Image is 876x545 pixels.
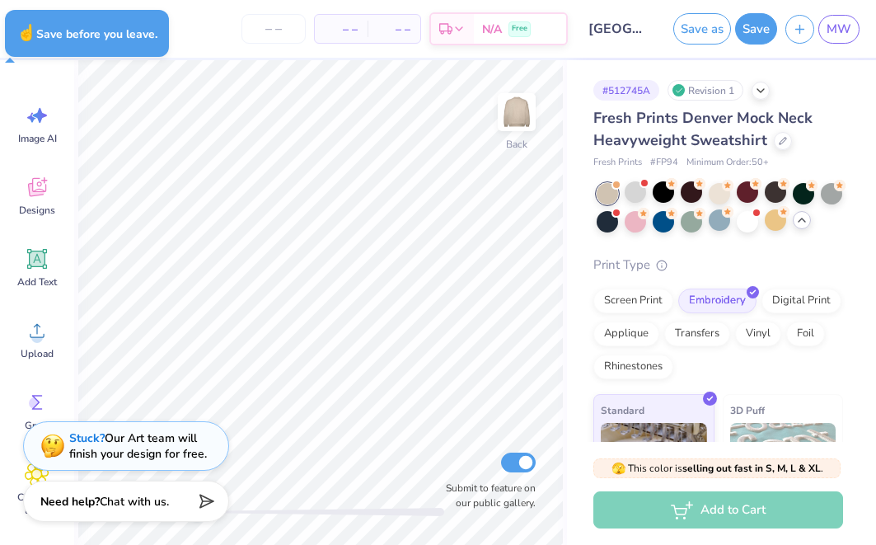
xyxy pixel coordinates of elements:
[40,494,100,510] strong: Need help?
[601,402,644,419] span: Standard
[664,322,730,346] div: Transfers
[506,137,527,152] div: Back
[735,13,777,45] button: Save
[437,481,536,510] label: Submit to feature on our public gallery.
[377,21,410,38] span: – –
[730,402,765,419] span: 3D Puff
[500,96,533,129] img: Back
[786,322,825,346] div: Foil
[576,12,657,45] input: Untitled Design
[18,132,57,145] span: Image AI
[10,491,64,517] span: Clipart & logos
[735,322,781,346] div: Vinyl
[25,419,50,432] span: Greek
[100,494,169,510] span: Chat with us.
[730,423,836,505] img: 3D Puff
[593,355,673,379] div: Rhinestones
[69,430,105,446] strong: Stuck?
[482,21,502,38] span: N/A
[611,461,625,477] span: 🫣
[17,275,57,289] span: Add Text
[325,21,358,38] span: – –
[827,20,851,39] span: MW
[593,108,813,150] span: Fresh Prints Denver Mock Neck Heavyweight Sweatshirt
[21,347,54,360] span: Upload
[650,156,678,170] span: # FP94
[611,461,823,476] span: This color is .
[668,80,743,101] div: Revision 1
[686,156,769,170] span: Minimum Order: 50 +
[19,204,55,217] span: Designs
[593,289,673,313] div: Screen Print
[593,322,659,346] div: Applique
[601,423,707,505] img: Standard
[761,289,841,313] div: Digital Print
[512,23,527,35] span: Free
[69,430,207,462] div: Our Art team will finish your design for free.
[593,256,843,275] div: Print Type
[593,156,642,170] span: Fresh Prints
[241,14,306,44] input: – –
[818,15,860,44] a: MW
[678,289,757,313] div: Embroidery
[682,462,821,475] strong: selling out fast in S, M, L & XL
[673,13,731,45] button: Save as
[593,80,659,101] div: # 512745A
